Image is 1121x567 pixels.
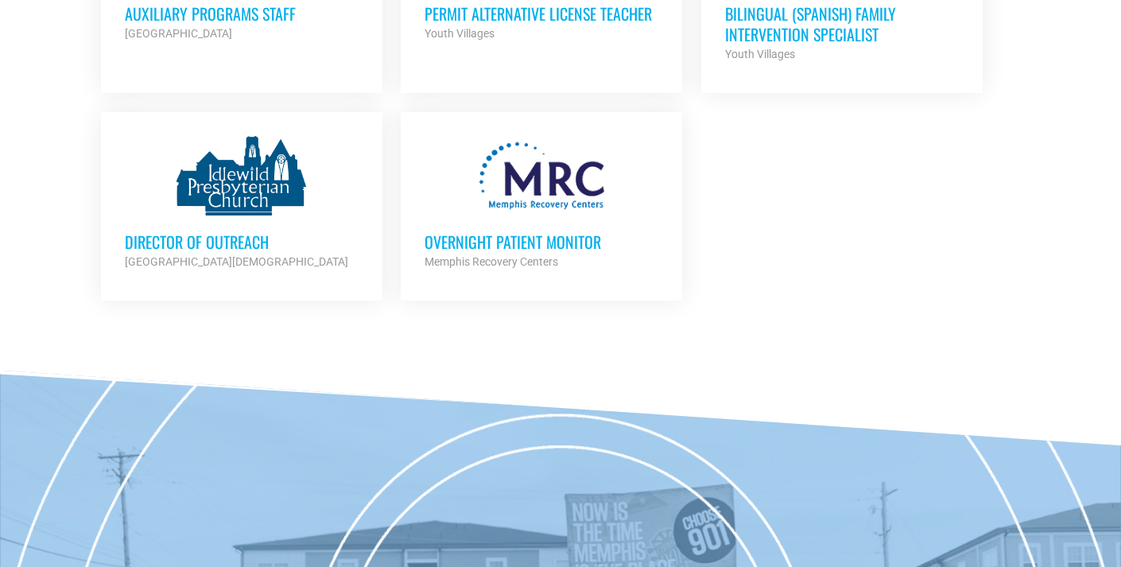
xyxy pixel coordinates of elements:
[125,27,232,40] strong: [GEOGRAPHIC_DATA]
[725,48,795,60] strong: Youth Villages
[725,3,959,45] h3: Bilingual (Spanish) Family Intervention Specialist
[125,3,359,24] h3: Auxiliary Programs Staff
[125,231,359,252] h3: Director of Outreach
[125,255,348,268] strong: [GEOGRAPHIC_DATA][DEMOGRAPHIC_DATA]
[425,3,658,24] h3: Permit Alternative License Teacher
[425,231,658,252] h3: Overnight Patient Monitor
[425,27,495,40] strong: Youth Villages
[401,112,682,295] a: Overnight Patient Monitor Memphis Recovery Centers
[425,255,558,268] strong: Memphis Recovery Centers
[101,112,382,295] a: Director of Outreach [GEOGRAPHIC_DATA][DEMOGRAPHIC_DATA]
